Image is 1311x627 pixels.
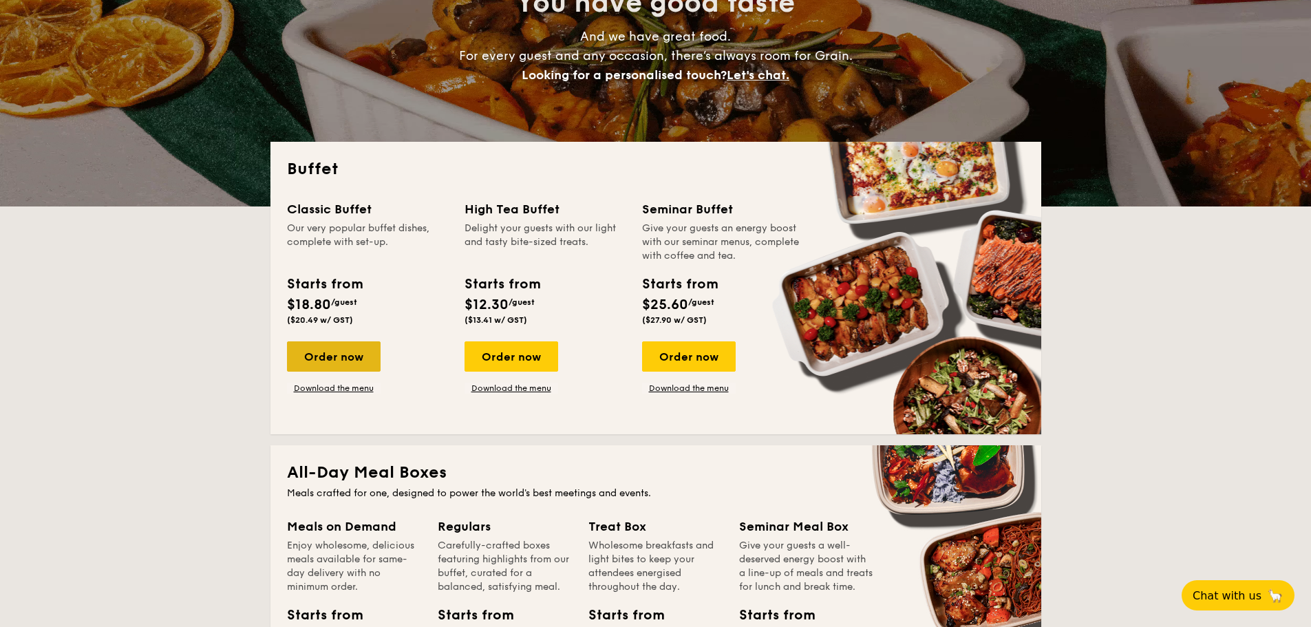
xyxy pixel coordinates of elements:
[642,274,717,295] div: Starts from
[642,383,736,394] a: Download the menu
[739,605,801,626] div: Starts from
[287,274,362,295] div: Starts from
[287,158,1025,180] h2: Buffet
[465,383,558,394] a: Download the menu
[287,462,1025,484] h2: All-Day Meal Boxes
[588,539,723,594] div: Wholesome breakfasts and light bites to keep your attendees energised throughout the day.
[465,222,626,263] div: Delight your guests with our light and tasty bite-sized treats.
[465,274,540,295] div: Starts from
[287,341,381,372] div: Order now
[287,383,381,394] a: Download the menu
[287,487,1025,500] div: Meals crafted for one, designed to power the world's best meetings and events.
[287,200,448,219] div: Classic Buffet
[588,517,723,536] div: Treat Box
[465,315,527,325] span: ($13.41 w/ GST)
[438,539,572,594] div: Carefully-crafted boxes featuring highlights from our buffet, curated for a balanced, satisfying ...
[739,517,873,536] div: Seminar Meal Box
[642,315,707,325] span: ($27.90 w/ GST)
[287,315,353,325] span: ($20.49 w/ GST)
[588,605,650,626] div: Starts from
[727,67,789,83] span: Let's chat.
[522,67,727,83] span: Looking for a personalised touch?
[1182,580,1294,610] button: Chat with us🦙
[287,222,448,263] div: Our very popular buffet dishes, complete with set-up.
[287,517,421,536] div: Meals on Demand
[438,517,572,536] div: Regulars
[287,539,421,594] div: Enjoy wholesome, delicious meals available for same-day delivery with no minimum order.
[459,29,853,83] span: And we have great food. For every guest and any occasion, there’s always room for Grain.
[438,605,500,626] div: Starts from
[642,222,803,263] div: Give your guests an energy boost with our seminar menus, complete with coffee and tea.
[642,200,803,219] div: Seminar Buffet
[1267,588,1283,604] span: 🦙
[331,297,357,307] span: /guest
[642,297,688,313] span: $25.60
[287,297,331,313] span: $18.80
[509,297,535,307] span: /guest
[739,539,873,594] div: Give your guests a well-deserved energy boost with a line-up of meals and treats for lunch and br...
[642,341,736,372] div: Order now
[465,341,558,372] div: Order now
[287,605,349,626] div: Starts from
[688,297,714,307] span: /guest
[465,200,626,219] div: High Tea Buffet
[465,297,509,313] span: $12.30
[1193,589,1261,602] span: Chat with us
